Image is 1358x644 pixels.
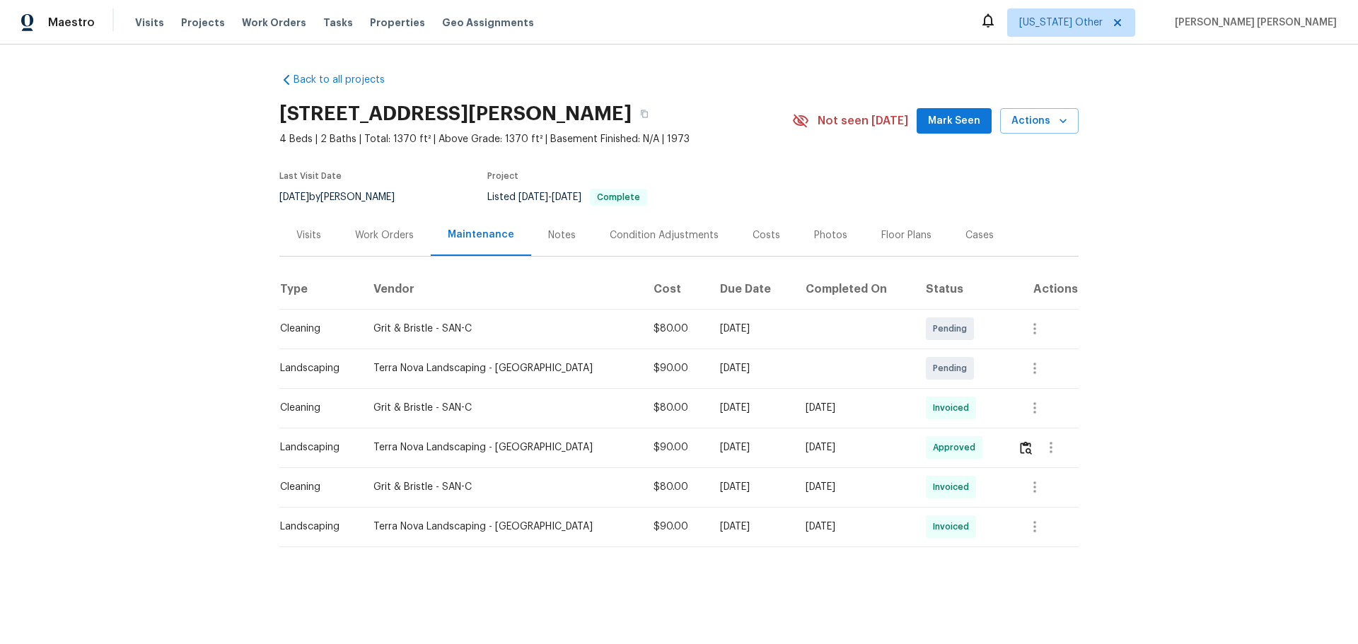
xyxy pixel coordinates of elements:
[642,269,709,309] th: Cost
[933,322,973,336] span: Pending
[933,401,975,415] span: Invoiced
[1018,431,1034,464] button: Review Icon
[362,269,642,309] th: Vendor
[552,192,581,202] span: [DATE]
[933,520,975,534] span: Invoiced
[279,132,792,146] span: 4 Beds | 2 Baths | Total: 1370 ft² | Above Grade: 1370 ft² | Basement Finished: N/A | 1973
[135,16,164,30] span: Visits
[654,361,697,375] div: $90.00
[917,108,992,134] button: Mark Seen
[323,18,353,28] span: Tasks
[1000,108,1079,134] button: Actions
[487,192,647,202] span: Listed
[181,16,225,30] span: Projects
[720,361,783,375] div: [DATE]
[355,228,414,242] div: Work Orders
[279,269,362,309] th: Type
[720,440,783,455] div: [DATE]
[654,322,697,336] div: $80.00
[933,480,975,494] span: Invoiced
[1169,16,1337,30] span: [PERSON_NAME] [PERSON_NAME]
[720,401,783,415] div: [DATE]
[965,228,994,242] div: Cases
[654,480,697,494] div: $80.00
[720,520,783,534] div: [DATE]
[654,401,697,415] div: $80.00
[1020,441,1032,455] img: Review Icon
[1019,16,1103,30] span: [US_STATE] Other
[709,269,794,309] th: Due Date
[806,480,903,494] div: [DATE]
[753,228,780,242] div: Costs
[814,228,847,242] div: Photos
[280,401,351,415] div: Cleaning
[487,172,518,180] span: Project
[280,361,351,375] div: Landscaping
[280,520,351,534] div: Landscaping
[933,361,973,375] span: Pending
[933,440,981,455] span: Approved
[654,520,697,534] div: $90.00
[373,520,631,534] div: Terra Nova Landscaping - [GEOGRAPHIC_DATA]
[373,361,631,375] div: Terra Nova Landscaping - [GEOGRAPHIC_DATA]
[279,172,342,180] span: Last Visit Date
[448,228,514,242] div: Maintenance
[280,440,351,455] div: Landscaping
[442,16,534,30] span: Geo Assignments
[518,192,581,202] span: -
[806,440,903,455] div: [DATE]
[794,269,915,309] th: Completed On
[279,189,412,206] div: by [PERSON_NAME]
[1006,269,1079,309] th: Actions
[654,440,697,455] div: $90.00
[373,401,631,415] div: Grit & Bristle - SAN-C
[279,192,309,202] span: [DATE]
[48,16,95,30] span: Maestro
[632,101,657,127] button: Copy Address
[928,112,980,130] span: Mark Seen
[373,480,631,494] div: Grit & Bristle - SAN-C
[279,107,632,121] h2: [STREET_ADDRESS][PERSON_NAME]
[518,192,548,202] span: [DATE]
[373,322,631,336] div: Grit & Bristle - SAN-C
[296,228,321,242] div: Visits
[242,16,306,30] span: Work Orders
[806,520,903,534] div: [DATE]
[1011,112,1067,130] span: Actions
[280,322,351,336] div: Cleaning
[720,480,783,494] div: [DATE]
[548,228,576,242] div: Notes
[818,114,908,128] span: Not seen [DATE]
[370,16,425,30] span: Properties
[591,193,646,201] span: Complete
[610,228,719,242] div: Condition Adjustments
[373,440,631,455] div: Terra Nova Landscaping - [GEOGRAPHIC_DATA]
[720,322,783,336] div: [DATE]
[279,73,415,87] a: Back to all projects
[881,228,932,242] div: Floor Plans
[280,480,351,494] div: Cleaning
[806,401,903,415] div: [DATE]
[915,269,1006,309] th: Status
